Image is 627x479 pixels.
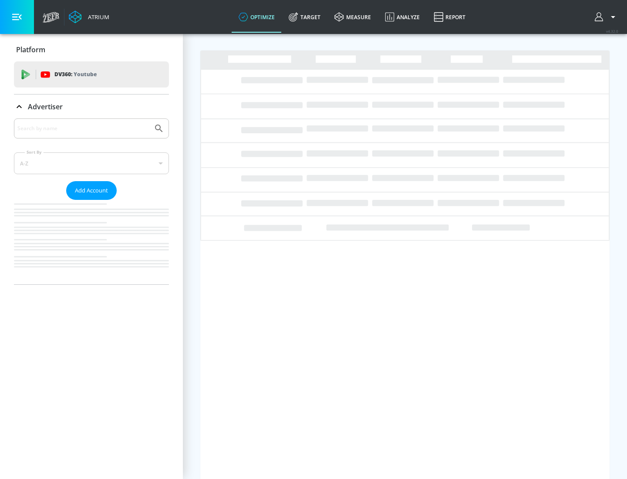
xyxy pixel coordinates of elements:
a: Analyze [378,1,427,33]
a: Report [427,1,472,33]
div: Atrium [84,13,109,21]
p: Advertiser [28,102,63,111]
input: Search by name [17,123,149,134]
p: DV360: [54,70,97,79]
span: v 4.32.0 [606,29,618,34]
div: A-Z [14,152,169,174]
div: Advertiser [14,94,169,119]
label: Sort By [25,149,44,155]
p: Youtube [74,70,97,79]
nav: list of Advertiser [14,200,169,284]
a: Atrium [69,10,109,24]
div: Platform [14,37,169,62]
div: DV360: Youtube [14,61,169,88]
p: Platform [16,45,45,54]
div: Advertiser [14,118,169,284]
span: Add Account [75,186,108,196]
a: measure [327,1,378,33]
a: optimize [232,1,282,33]
a: Target [282,1,327,33]
button: Add Account [66,181,117,200]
